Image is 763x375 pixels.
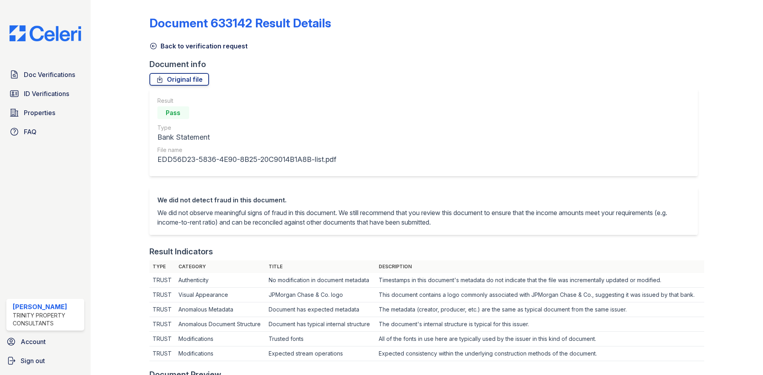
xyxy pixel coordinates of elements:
[24,89,69,98] span: ID Verifications
[157,154,336,165] div: EDD56D23-5836-4E90-8B25-20C9014B1A8B-list.pdf
[3,353,87,369] a: Sign out
[157,106,189,119] div: Pass
[265,273,375,288] td: No modification in document metadata
[376,302,704,317] td: The metadata (creator, producer, etc.) are the same as typical document from the same issuer.
[376,346,704,361] td: Expected consistency within the underlying construction methods of the document.
[149,260,175,273] th: Type
[3,25,87,41] img: CE_Logo_Blue-a8612792a0a2168367f1c8372b55b34899dd931a85d93a1a3d3e32e68fde9ad4.png
[265,288,375,302] td: JPMorgan Chase & Co. logo
[149,59,704,70] div: Document info
[157,132,336,143] div: Bank Statement
[157,146,336,154] div: File name
[376,332,704,346] td: All of the fonts in use here are typically used by the issuer in this kind of document.
[175,332,265,346] td: Modifications
[24,108,55,117] span: Properties
[265,332,375,346] td: Trusted fonts
[157,195,690,205] div: We did not detect fraud in this document.
[149,273,175,288] td: TRUST
[21,337,46,346] span: Account
[149,16,331,30] a: Document 633142 Result Details
[175,302,265,317] td: Anomalous Metadata
[3,334,87,350] a: Account
[149,41,248,51] a: Back to verification request
[149,332,175,346] td: TRUST
[265,302,375,317] td: Document has expected metadata
[21,356,45,365] span: Sign out
[24,127,37,137] span: FAQ
[149,73,209,86] a: Original file
[157,124,336,132] div: Type
[376,288,704,302] td: This document contains a logo commonly associated with JPMorgan Chase & Co., suggesting it was is...
[157,208,690,227] p: We did not observe meaningful signs of fraud in this document. We still recommend that you review...
[6,124,84,140] a: FAQ
[265,317,375,332] td: Document has typical internal structure
[157,97,336,105] div: Result
[13,302,81,312] div: [PERSON_NAME]
[13,312,81,327] div: Trinity Property Consultants
[265,260,375,273] th: Title
[376,273,704,288] td: Timestamps in this document's metadata do not indicate that the file was incrementally updated or...
[265,346,375,361] td: Expected stream operations
[24,70,75,79] span: Doc Verifications
[175,346,265,361] td: Modifications
[6,86,84,102] a: ID Verifications
[175,288,265,302] td: Visual Appearance
[149,288,175,302] td: TRUST
[6,67,84,83] a: Doc Verifications
[149,246,213,257] div: Result Indicators
[175,317,265,332] td: Anomalous Document Structure
[175,273,265,288] td: Authenticity
[6,105,84,121] a: Properties
[149,317,175,332] td: TRUST
[376,317,704,332] td: The document's internal structure is typical for this issuer.
[376,260,704,273] th: Description
[149,346,175,361] td: TRUST
[175,260,265,273] th: Category
[149,302,175,317] td: TRUST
